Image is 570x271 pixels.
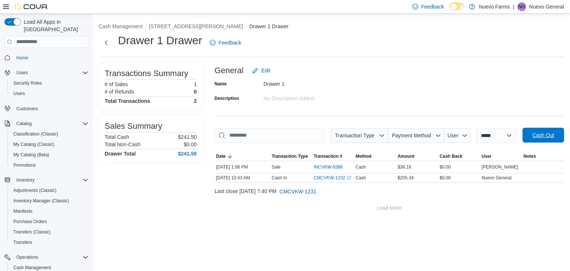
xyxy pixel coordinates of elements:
[21,18,88,33] span: Load All Apps in [GEOGRAPHIC_DATA]
[1,252,91,262] button: Operations
[16,70,28,76] span: Users
[13,131,58,137] span: Classification (Classic)
[314,163,350,172] button: INCVKW-9386
[16,254,38,260] span: Operations
[392,133,431,138] span: Payment Method
[529,2,564,11] p: Nuevo General
[105,89,134,95] h6: # of Refunds
[13,141,55,147] span: My Catalog (Classic)
[10,161,39,170] a: Promotions
[194,98,197,104] h4: 2
[263,78,363,87] div: Drawer 1
[16,106,38,112] span: Customers
[13,119,88,128] span: Catalog
[7,139,91,150] button: My Catalog (Classic)
[214,95,239,101] label: Description
[522,128,564,143] button: Cash Out
[13,104,41,113] a: Customers
[532,131,554,139] span: Cash Out
[1,118,91,129] button: Catalog
[99,23,142,29] button: Cash Management
[272,164,281,170] p: Sale
[314,153,342,159] span: Transaction #
[10,238,88,247] span: Transfers
[214,128,325,143] input: This is a search bar. As you type, the results lower in the page will automatically filter.
[10,186,88,195] span: Adjustments (Classic)
[440,153,462,159] span: Cash Back
[517,2,526,11] div: Nuevo General
[524,153,536,159] span: Notes
[518,2,525,11] span: NG
[105,141,141,147] h6: Total Non-Cash
[13,162,36,168] span: Promotions
[397,175,413,181] span: $205.34
[219,39,241,46] span: Feedback
[13,176,88,185] span: Inventory
[10,79,88,88] span: Security Roles
[356,164,366,170] span: Cash
[10,130,61,138] a: Classification (Classic)
[377,204,402,212] span: Load More
[10,150,52,159] a: My Catalog (Beta)
[13,80,42,86] span: Security Roles
[1,68,91,78] button: Users
[276,184,319,199] button: CMCVKW-1231
[99,35,114,50] button: Next
[249,23,289,29] button: Drawer 1 Drawer
[13,119,35,128] button: Catalog
[314,175,351,181] a: CMCVKW-1232External link
[7,216,91,227] button: Purchase Orders
[13,253,88,262] span: Operations
[7,206,91,216] button: Manifests
[178,151,197,157] h4: $241.50
[335,133,374,138] span: Transaction Type
[7,150,91,160] button: My Catalog (Beta)
[1,103,91,114] button: Customers
[13,187,56,193] span: Adjustments (Classic)
[214,200,564,215] button: Load More
[438,152,480,161] button: Cash Back
[448,133,459,138] span: User
[444,128,471,143] button: User
[1,52,91,63] button: Home
[480,152,522,161] button: User
[272,153,308,159] span: Transaction Type
[216,153,226,159] span: Date
[194,89,197,95] p: 0
[16,55,28,61] span: Home
[10,228,88,236] span: Transfers (Classic)
[522,152,564,161] button: Notes
[1,175,91,185] button: Inventory
[214,81,227,87] label: Name
[261,67,270,74] span: Edit
[15,3,48,10] img: Cova
[7,227,91,237] button: Transfers (Classic)
[105,134,129,140] h6: Total Cash
[482,164,518,170] span: [PERSON_NAME]
[397,153,414,159] span: Amount
[13,198,69,204] span: Inventory Manager (Classic)
[178,134,197,140] p: $241.50
[249,63,273,78] button: Edit
[7,196,91,206] button: Inventory Manager (Classic)
[279,188,316,195] span: CMCVKW-1231
[513,2,514,11] p: |
[214,184,564,199] div: Last close [DATE] 7:40 PM
[10,79,45,88] a: Security Roles
[10,140,58,149] a: My Catalog (Classic)
[105,81,128,87] h6: # of Sales
[263,92,363,101] div: No Description added
[13,265,51,271] span: Cash Management
[214,163,270,172] div: [DATE] 1:08 PM
[356,153,371,159] span: Method
[10,207,35,216] a: Manifests
[479,2,510,11] p: Nuevo Farms
[482,175,512,181] span: Nuevo General
[10,196,88,205] span: Inventory Manager (Classic)
[149,23,243,29] button: [STREET_ADDRESS][PERSON_NAME]
[314,164,343,170] span: INCVKW-9386
[99,23,564,32] nav: An example of EuiBreadcrumbs
[10,228,53,236] a: Transfers (Classic)
[388,128,444,143] button: Payment Method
